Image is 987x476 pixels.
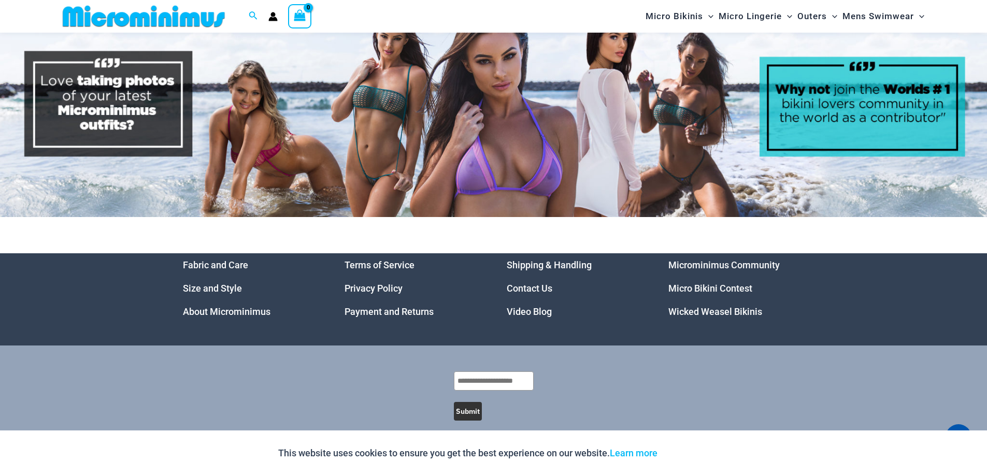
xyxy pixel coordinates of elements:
span: Menu Toggle [914,3,924,30]
button: Accept [665,441,709,466]
nav: Menu [668,253,805,323]
a: Wicked Weasel Bikinis [668,306,762,317]
p: This website uses cookies to ensure you get the best experience on our website. [278,445,657,461]
aside: Footer Widget 2 [345,253,481,323]
a: Mens SwimwearMenu ToggleMenu Toggle [840,3,927,30]
img: MM SHOP LOGO FLAT [59,5,229,28]
a: Payment and Returns [345,306,434,317]
a: Learn more [610,448,657,458]
aside: Footer Widget 4 [668,253,805,323]
a: Terms of Service [345,259,414,270]
span: Menu Toggle [782,3,792,30]
button: Submit [454,402,482,421]
a: View Shopping Cart, empty [288,4,312,28]
a: Fabric and Care [183,259,248,270]
a: Microminimus Community [668,259,780,270]
nav: Site Navigation [641,2,929,31]
a: Micro BikinisMenu ToggleMenu Toggle [643,3,716,30]
span: Menu Toggle [827,3,837,30]
a: Search icon link [249,10,258,23]
a: Privacy Policy [345,283,403,294]
nav: Menu [183,253,319,323]
nav: Menu [507,253,643,323]
span: Menu Toggle [703,3,713,30]
span: Mens Swimwear [842,3,914,30]
a: Video Blog [507,306,552,317]
a: OutersMenu ToggleMenu Toggle [795,3,840,30]
a: Account icon link [268,12,278,21]
a: About Microminimus [183,306,270,317]
a: Contact Us [507,283,552,294]
span: Outers [797,3,827,30]
span: Micro Lingerie [719,3,782,30]
aside: Footer Widget 3 [507,253,643,323]
a: Micro Bikini Contest [668,283,752,294]
span: Micro Bikinis [646,3,703,30]
a: Size and Style [183,283,242,294]
a: Shipping & Handling [507,259,592,270]
a: Micro LingerieMenu ToggleMenu Toggle [716,3,795,30]
aside: Footer Widget 1 [183,253,319,323]
nav: Menu [345,253,481,323]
